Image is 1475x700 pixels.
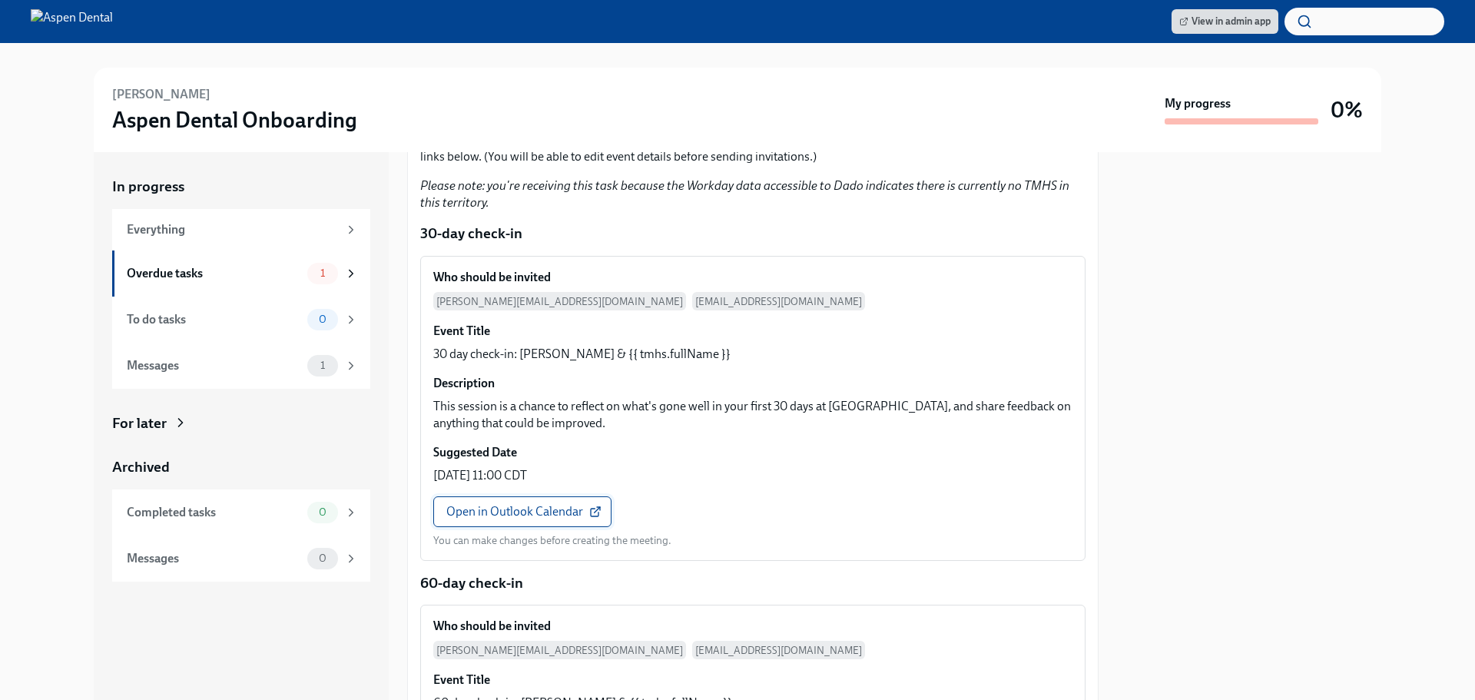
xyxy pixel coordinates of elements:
img: Aspen Dental [31,9,113,34]
h6: Description [433,375,495,392]
a: Open in Outlook Calendar [433,496,612,527]
div: Completed tasks [127,504,301,521]
span: [PERSON_NAME][EMAIL_ADDRESS][DOMAIN_NAME] [433,292,686,310]
h6: Event Title [433,323,490,340]
a: Completed tasks0 [112,489,370,536]
span: [EMAIL_ADDRESS][DOMAIN_NAME] [692,641,865,659]
span: 1 [311,360,334,371]
p: 60-day check-in [420,573,1086,593]
a: Messages0 [112,536,370,582]
div: Messages [127,357,301,374]
h6: Event Title [433,672,490,688]
span: 0 [310,506,336,518]
span: View in admin app [1179,14,1271,29]
p: 30 day check-in: [PERSON_NAME] & {{ tmhs.fullName }} [433,346,731,363]
a: View in admin app [1172,9,1278,34]
div: Messages [127,550,301,567]
div: Overdue tasks [127,265,301,282]
span: Open in Outlook Calendar [446,504,598,519]
h6: Who should be invited [433,269,551,286]
div: Everything [127,221,338,238]
a: Messages1 [112,343,370,389]
strong: My progress [1165,95,1231,112]
h3: 0% [1331,96,1363,124]
div: To do tasks [127,311,301,328]
p: This session is a chance to reflect on what's gone well in your first 30 days at [GEOGRAPHIC_DATA... [433,398,1072,432]
span: 1 [311,267,334,279]
a: To do tasks0 [112,297,370,343]
a: Overdue tasks1 [112,250,370,297]
a: Archived [112,457,370,477]
h3: Aspen Dental Onboarding [112,106,357,134]
div: For later [112,413,167,433]
a: Everything [112,209,370,250]
em: Please note: you're receiving this task because the Workday data accessible to Dado indicates the... [420,178,1069,210]
a: In progress [112,177,370,197]
a: For later [112,413,370,433]
h6: [PERSON_NAME] [112,86,210,103]
p: 30-day check-in [420,224,1086,244]
span: 0 [310,552,336,564]
span: [PERSON_NAME][EMAIL_ADDRESS][DOMAIN_NAME] [433,641,686,659]
span: [EMAIL_ADDRESS][DOMAIN_NAME] [692,292,865,310]
p: You can make changes before creating the meeting. [433,533,671,548]
p: [DATE] 11:00 CDT [433,467,527,484]
h6: Who should be invited [433,618,551,635]
span: 0 [310,314,336,325]
h6: Suggested Date [433,444,517,461]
